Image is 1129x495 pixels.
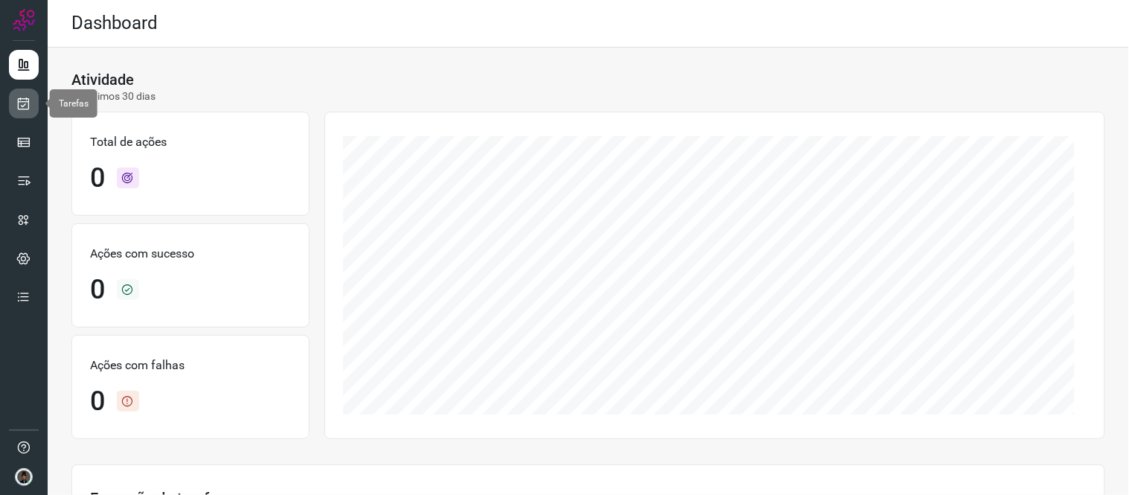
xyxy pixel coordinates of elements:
[90,245,291,263] p: Ações com sucesso
[71,13,158,34] h2: Dashboard
[90,386,105,418] h1: 0
[71,89,156,104] p: Últimos 30 dias
[90,133,291,151] p: Total de ações
[13,9,35,31] img: Logo
[90,162,105,194] h1: 0
[59,98,89,109] span: Tarefas
[90,274,105,306] h1: 0
[15,468,33,486] img: d44150f10045ac5288e451a80f22ca79.png
[71,71,134,89] h3: Atividade
[90,357,291,374] p: Ações com falhas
